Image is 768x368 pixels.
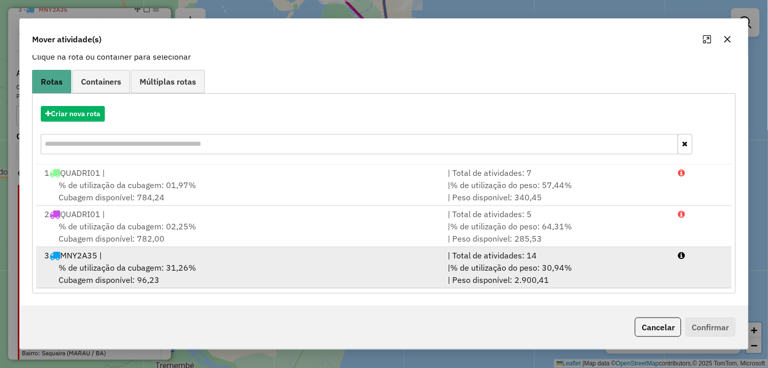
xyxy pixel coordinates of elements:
[450,221,572,231] span: % de utilização do peso: 64,31%
[38,167,442,179] div: 1 QUADRI01 |
[38,220,442,245] div: Cubagem disponível: 782,00
[699,31,716,47] button: Maximize
[59,180,196,190] span: % de utilização da cubagem: 01,97%
[442,261,672,286] div: | | Peso disponível: 2.900,41
[442,167,672,179] div: | Total de atividades: 7
[678,169,685,177] i: Porcentagens após mover as atividades: Cubagem: 8,49% Peso: 246,85%
[678,210,685,218] i: Porcentagens após mover as atividades: Cubagem: 8,77% Peso: 253,71%
[81,77,121,86] span: Containers
[32,50,191,63] label: Clique na rota ou container para selecionar
[38,261,442,286] div: Cubagem disponível: 96,23
[450,262,572,273] span: % de utilização do peso: 30,94%
[38,249,442,261] div: 3 MNY2A35 |
[635,318,681,337] button: Cancelar
[59,221,196,231] span: % de utilização da cubagem: 02,25%
[442,179,672,203] div: | | Peso disponível: 340,45
[442,249,672,261] div: | Total de atividades: 14
[38,208,442,220] div: 2 QUADRI01 |
[442,220,672,245] div: | | Peso disponível: 285,53
[442,208,672,220] div: | Total de atividades: 5
[59,262,196,273] span: % de utilização da cubagem: 31,26%
[38,179,442,203] div: Cubagem disponível: 784,24
[41,106,105,122] button: Criar nova rota
[140,77,196,86] span: Múltiplas rotas
[450,180,572,190] span: % de utilização do peso: 57,44%
[32,33,101,45] span: Mover atividade(s)
[41,77,63,86] span: Rotas
[678,251,685,259] i: Porcentagens após mover as atividades: Cubagem: 68,52% Peso: 67,02%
